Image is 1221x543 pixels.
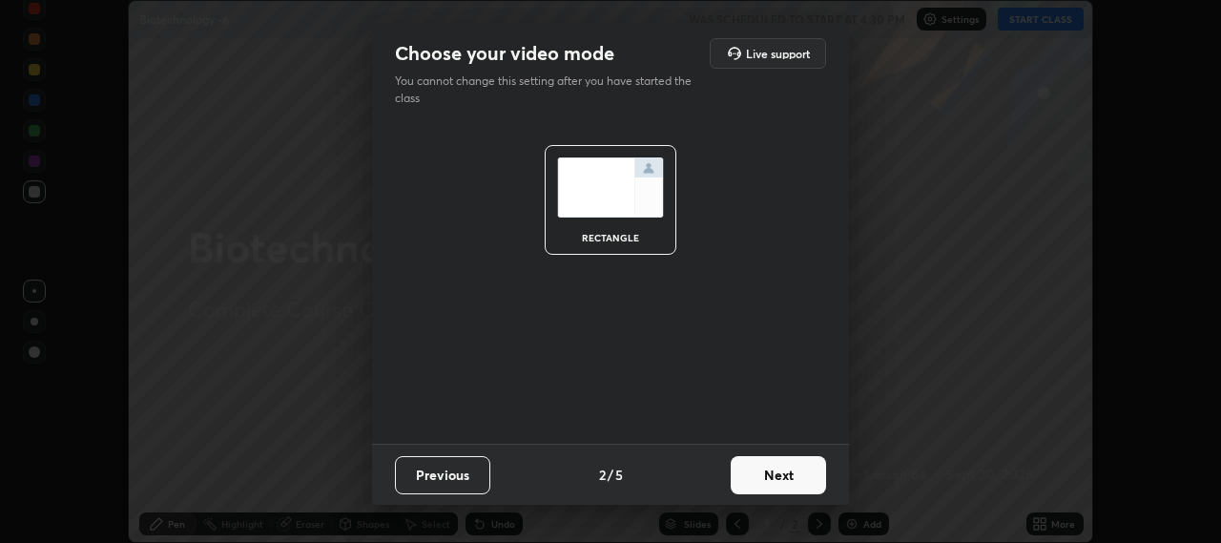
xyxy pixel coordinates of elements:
[572,233,649,242] div: rectangle
[608,465,613,485] h4: /
[557,157,664,218] img: normalScreenIcon.ae25ed63.svg
[395,41,614,66] h2: Choose your video mode
[599,465,606,485] h4: 2
[746,48,810,59] h5: Live support
[731,456,826,494] button: Next
[395,73,704,107] p: You cannot change this setting after you have started the class
[395,456,490,494] button: Previous
[615,465,623,485] h4: 5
